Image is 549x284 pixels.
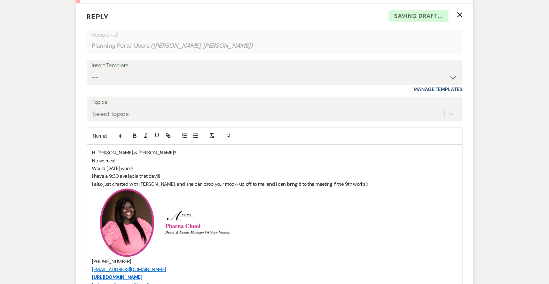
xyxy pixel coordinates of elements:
a: [EMAIL_ADDRESS][DOMAIN_NAME] [92,266,166,273]
p: I have a 9:30 available that day!!! [92,172,457,180]
span: Saving draft... [389,10,449,22]
span: Reply [87,12,109,21]
p: I also just chatted with [PERSON_NAME], and she can drop your mock-up off to me, and I can bring ... [92,180,457,188]
img: PC .png [92,188,162,258]
p: Hi [PERSON_NAME] & [PERSON_NAME]!! [92,149,457,156]
div: Planning Portal Users [92,39,457,53]
p: [PHONE_NUMBER] [92,258,457,265]
span: ( [PERSON_NAME], [PERSON_NAME] ) [151,41,253,51]
label: Topics [92,97,457,107]
p: Would [DATE] work? [92,164,457,172]
p: No worries! [92,157,457,164]
div: Select topics [93,109,129,119]
a: Manage Templates [414,86,463,92]
div: Insert Template [92,61,457,71]
a: [URL][DOMAIN_NAME] [92,274,142,280]
p: Recipients* [92,30,457,39]
img: Screenshot 2025-04-02 at 3.30.15 PM.png [163,210,240,235]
